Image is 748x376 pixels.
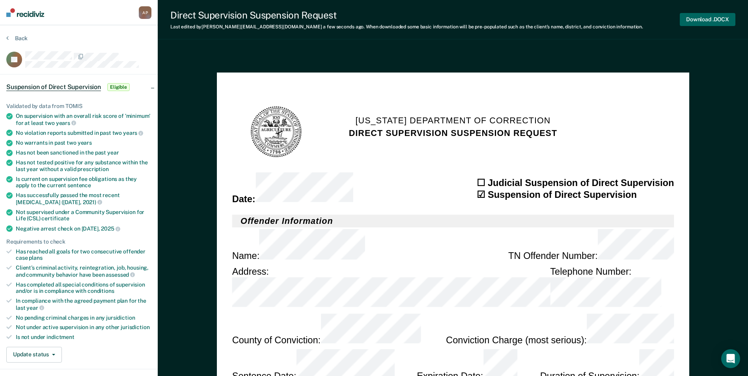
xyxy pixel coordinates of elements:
div: Has not been sanctioned in the past [16,149,151,156]
h1: [US_STATE] Department of Correction [355,114,550,127]
div: Name : [232,229,365,262]
div: Direct Supervision Suspension Request [170,9,643,21]
div: Has not tested positive for any substance within the last year without a valid [16,159,151,173]
span: year [26,305,44,311]
span: Suspension of Direct Supervision [6,83,101,91]
span: a few seconds ago [323,24,364,30]
button: Update status [6,347,62,363]
div: Requirements to check [6,238,151,245]
div: Client’s criminal activity, reintegration, job, housing, and community behavior have been [16,264,151,278]
div: Not supervised under a Community Supervision for Life (CSL) [16,209,151,222]
div: TN Offender Number : [508,229,674,262]
span: indictment [47,334,75,340]
span: 2025 [101,225,120,232]
span: certificate [41,215,69,222]
h2: Offender Information [232,215,674,228]
div: Address : [232,266,550,310]
span: plans [29,255,42,261]
img: Recidiviz [6,8,44,17]
div: Telephone Number : [550,266,674,310]
div: Date : [232,173,353,205]
div: Has successfully passed the most recent [MEDICAL_DATA] ([DATE], [16,192,151,205]
span: jurisdiction [121,324,149,330]
span: sentence [67,182,91,188]
span: Eligible [107,83,130,91]
div: Has reached all goals for two consecutive offender case [16,248,151,262]
span: years [123,130,143,136]
button: Download .DOCX [680,13,735,26]
div: A P [139,6,151,19]
div: In compliance with the agreed payment plan for the last [16,298,151,311]
div: No violation reports submitted in past two [16,129,151,136]
div: No pending criminal charges in any [16,315,151,321]
span: years [78,140,92,146]
span: years [56,120,76,126]
div: Negative arrest check on [DATE], [16,225,151,232]
span: conditions [88,288,114,294]
div: Has completed all special conditions of supervision and/or is in compliance with [16,281,151,295]
span: prescription [77,166,108,172]
div: County of Conviction : [232,314,420,346]
span: year [107,149,119,156]
div: Is current on supervision fee obligations as they apply to the current [16,176,151,189]
div: No warrants in past two [16,140,151,146]
div: ☐ Judicial Suspension of Direct Supervision [477,177,674,189]
div: ☑ Suspension of Direct Supervision [477,189,674,201]
span: 2021) [83,199,102,205]
span: assessed [106,272,135,278]
div: Not under active supervision in any other [16,324,151,331]
div: Validated by data from TOMIS [6,103,151,110]
span: jursidiction [106,315,135,321]
h2: DIRECT SUPERVISION SUSPENSION REQUEST [349,127,557,140]
div: Last edited by [PERSON_NAME][EMAIL_ADDRESS][DOMAIN_NAME] . When downloaded some basic information... [170,24,643,30]
div: On supervision with an overall risk score of 'minimum' for at least two [16,113,151,126]
div: Open Intercom Messenger [721,349,740,368]
button: AP [139,6,151,19]
div: Is not under [16,334,151,341]
div: Conviction Charge (most serious) : [446,314,674,346]
button: Back [6,35,28,42]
